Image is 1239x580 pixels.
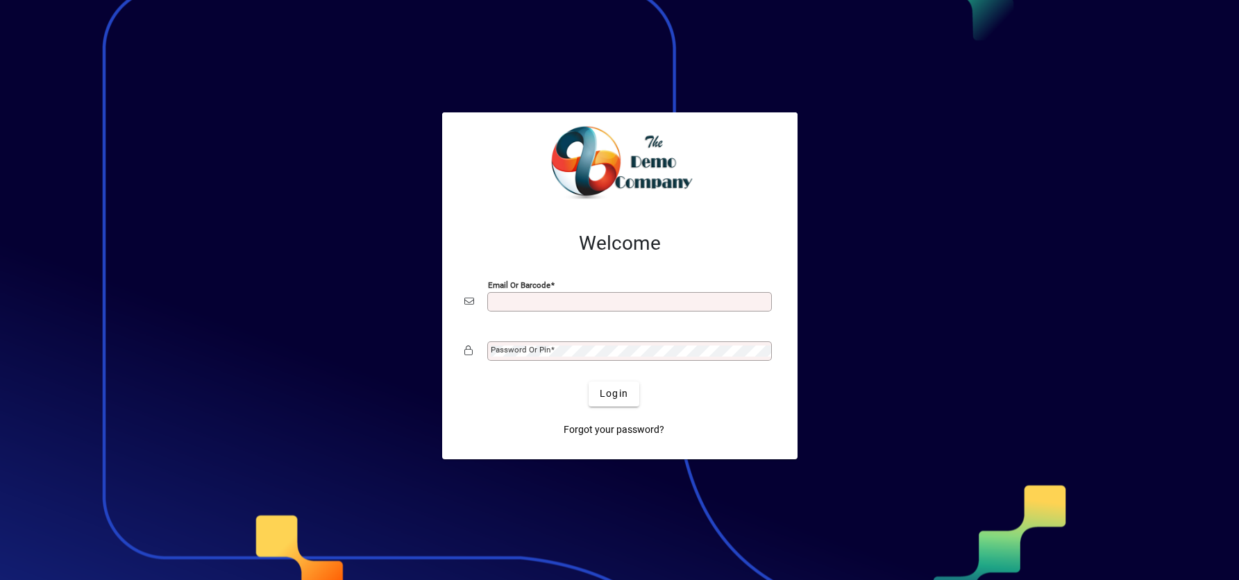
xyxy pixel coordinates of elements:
button: Login [589,382,639,407]
span: Login [600,386,628,401]
h2: Welcome [464,232,775,255]
span: Forgot your password? [564,423,664,437]
mat-label: Email or Barcode [488,280,550,289]
mat-label: Password or Pin [491,345,550,355]
a: Forgot your password? [558,418,670,443]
